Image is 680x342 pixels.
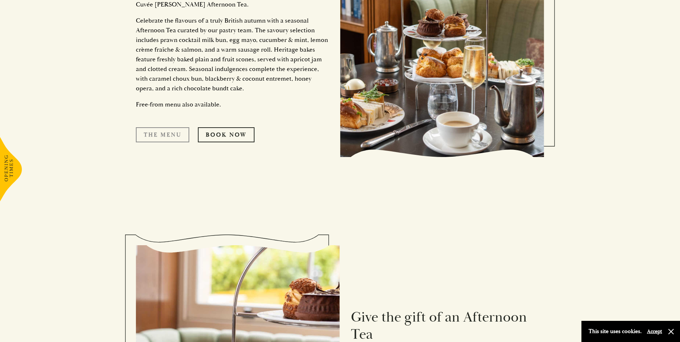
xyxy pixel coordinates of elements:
p: Free-from menu also available. [136,100,329,109]
button: Accept [647,328,662,335]
p: This site uses cookies. [589,326,642,337]
a: Book Now [198,127,255,142]
button: Close and accept [667,328,675,335]
a: The Menu [136,127,189,142]
p: Celebrate the flavours of a truly British autumn with a seasonal Afternoon Tea curated by our pas... [136,16,329,93]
